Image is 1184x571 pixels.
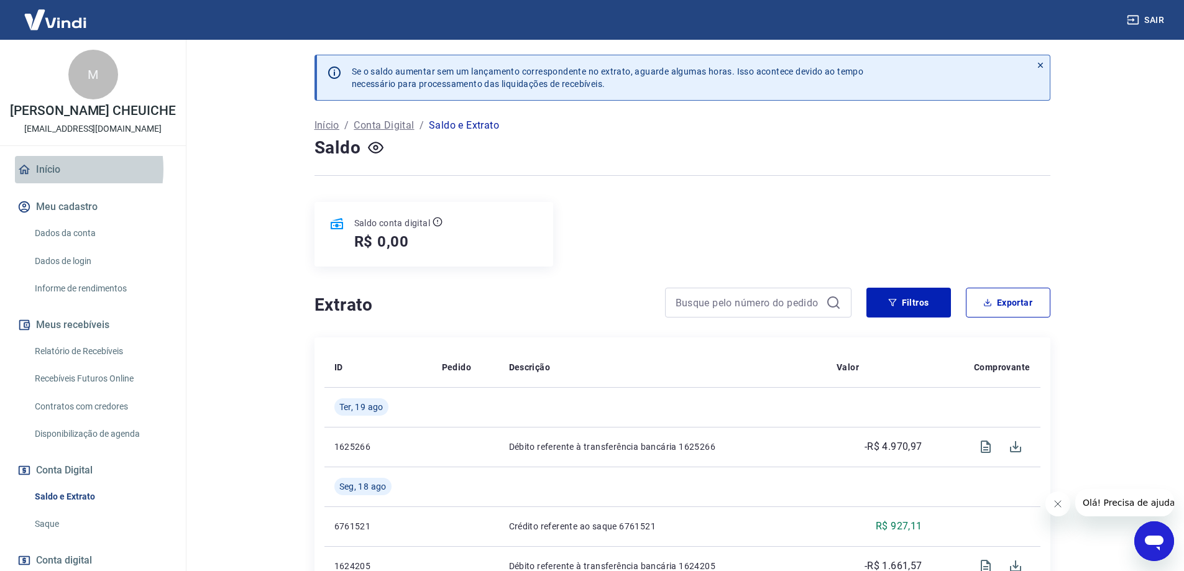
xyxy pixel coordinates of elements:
[334,520,422,532] p: 6761521
[30,394,171,419] a: Contratos com credores
[15,311,171,339] button: Meus recebíveis
[352,65,864,90] p: Se o saldo aumentar sem um lançamento correspondente no extrato, aguarde algumas horas. Isso acon...
[344,118,349,133] p: /
[429,118,499,133] p: Saldo e Extrato
[68,50,118,99] div: M
[30,421,171,447] a: Disponibilização de agenda
[420,118,424,133] p: /
[10,104,176,117] p: [PERSON_NAME] CHEUICHE
[1045,491,1070,516] iframe: Fechar mensagem
[509,520,817,532] p: Crédito referente ao saque 6761521
[509,361,551,373] p: Descrição
[676,293,821,312] input: Busque pelo número do pedido
[30,249,171,274] a: Dados de login
[1001,432,1030,462] span: Download
[15,1,96,39] img: Vindi
[509,441,817,453] p: Débito referente à transferência bancária 1625266
[837,361,859,373] p: Valor
[314,118,339,133] a: Início
[7,9,104,19] span: Olá! Precisa de ajuda?
[339,480,387,493] span: Seg, 18 ago
[30,221,171,246] a: Dados da conta
[354,232,410,252] h5: R$ 0,00
[15,193,171,221] button: Meu cadastro
[339,401,383,413] span: Ter, 19 ago
[971,432,1001,462] span: Visualizar
[974,361,1030,373] p: Comprovante
[314,293,650,317] h4: Extrato
[24,122,162,135] p: [EMAIL_ADDRESS][DOMAIN_NAME]
[30,366,171,391] a: Recebíveis Futuros Online
[1134,521,1174,561] iframe: Botão para abrir a janela de mensagens
[354,118,414,133] a: Conta Digital
[15,156,171,183] a: Início
[865,439,922,454] p: -R$ 4.970,97
[876,519,922,534] p: R$ 927,11
[334,441,422,453] p: 1625266
[966,288,1050,317] button: Exportar
[442,361,471,373] p: Pedido
[30,484,171,509] a: Saldo e Extrato
[36,552,92,569] span: Conta digital
[15,457,171,484] button: Conta Digital
[866,288,951,317] button: Filtros
[1075,489,1174,516] iframe: Mensagem da empresa
[30,511,171,537] a: Saque
[30,276,171,301] a: Informe de rendimentos
[314,135,361,160] h4: Saldo
[1124,9,1169,32] button: Sair
[334,361,343,373] p: ID
[30,339,171,364] a: Relatório de Recebíveis
[354,217,431,229] p: Saldo conta digital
